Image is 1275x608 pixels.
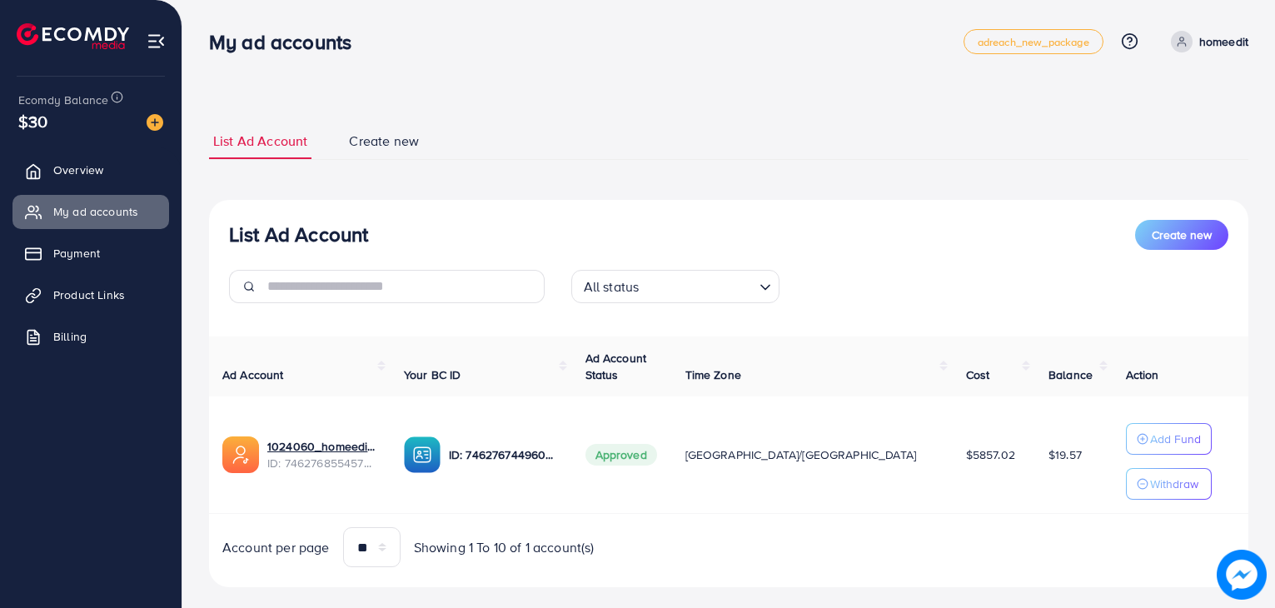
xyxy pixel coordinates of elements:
[18,92,108,108] span: Ecomdy Balance
[1126,468,1212,500] button: Withdraw
[1150,429,1201,449] p: Add Fund
[966,446,1015,463] span: $5857.02
[1048,446,1082,463] span: $19.57
[966,366,990,383] span: Cost
[12,237,169,270] a: Payment
[12,153,169,187] a: Overview
[585,350,647,383] span: Ad Account Status
[1152,227,1212,243] span: Create new
[1135,220,1228,250] button: Create new
[404,366,461,383] span: Your BC ID
[12,195,169,228] a: My ad accounts
[12,320,169,353] a: Billing
[964,29,1103,54] a: adreach_new_package
[404,436,441,473] img: ic-ba-acc.ded83a64.svg
[12,278,169,311] a: Product Links
[53,328,87,345] span: Billing
[18,109,47,133] span: $30
[53,203,138,220] span: My ad accounts
[17,23,129,49] img: logo
[685,446,917,463] span: [GEOGRAPHIC_DATA]/[GEOGRAPHIC_DATA]
[571,270,779,303] div: Search for option
[209,30,365,54] h3: My ad accounts
[585,444,657,466] span: Approved
[1150,474,1198,494] p: Withdraw
[222,366,284,383] span: Ad Account
[267,455,377,471] span: ID: 7462768554572742672
[267,438,377,472] div: <span class='underline'>1024060_homeedit7_1737561213516</span></br>7462768554572742672
[213,132,307,151] span: List Ad Account
[53,287,125,303] span: Product Links
[1221,554,1263,596] img: image
[1048,366,1093,383] span: Balance
[229,222,368,247] h3: List Ad Account
[1126,423,1212,455] button: Add Fund
[978,37,1089,47] span: adreach_new_package
[580,275,643,299] span: All status
[644,272,752,299] input: Search for option
[53,162,103,178] span: Overview
[414,538,595,557] span: Showing 1 To 10 of 1 account(s)
[222,436,259,473] img: ic-ads-acc.e4c84228.svg
[1199,32,1248,52] p: homeedit
[267,438,377,455] a: 1024060_homeedit7_1737561213516
[53,245,100,262] span: Payment
[349,132,419,151] span: Create new
[147,114,163,131] img: image
[147,32,166,51] img: menu
[1164,31,1248,52] a: homeedit
[449,445,559,465] p: ID: 7462767449604177937
[1126,366,1159,383] span: Action
[685,366,741,383] span: Time Zone
[222,538,330,557] span: Account per page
